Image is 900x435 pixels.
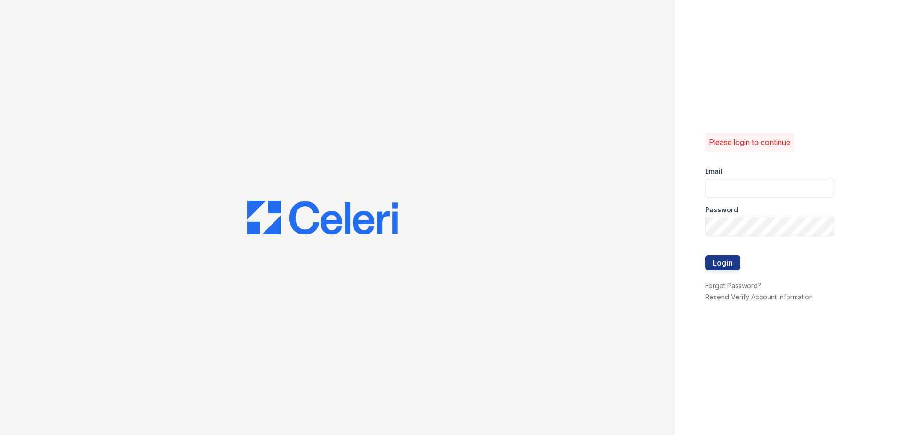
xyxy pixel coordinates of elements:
button: Login [705,255,740,270]
a: Resend Verify Account Information [705,293,813,301]
img: CE_Logo_Blue-a8612792a0a2168367f1c8372b55b34899dd931a85d93a1a3d3e32e68fde9ad4.png [247,201,398,234]
label: Email [705,167,723,176]
p: Please login to continue [709,137,790,148]
label: Password [705,205,738,215]
a: Forgot Password? [705,282,761,290]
